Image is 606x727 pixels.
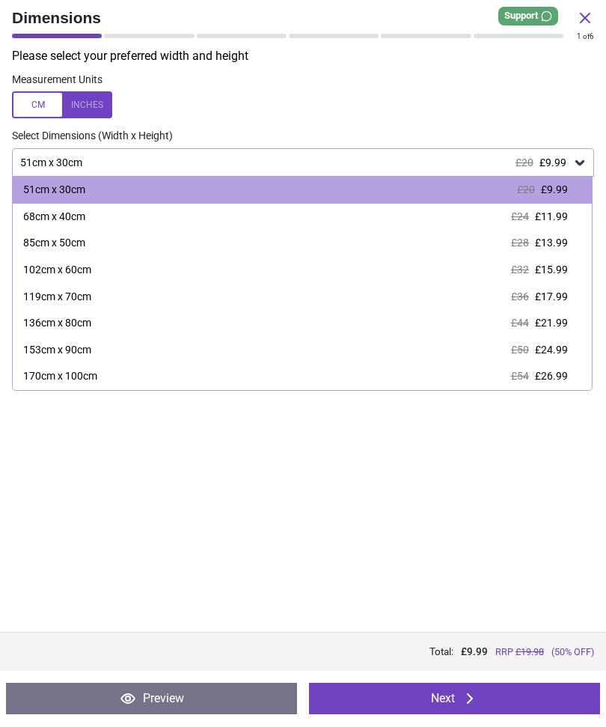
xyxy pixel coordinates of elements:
[535,344,568,356] span: £24.99
[19,157,572,170] div: 51cm x 30cm
[23,264,91,279] div: 102cm x 60cm
[23,183,85,198] div: 51cm x 30cm
[23,210,85,225] div: 68cm x 40cm
[511,264,529,276] span: £32
[535,291,568,303] span: £17.99
[495,646,544,660] span: RRP
[23,291,91,305] div: 119cm x 70cm
[577,32,594,43] div: of 6
[541,184,568,196] span: £9.99
[551,646,594,660] span: (50% OFF)
[12,73,102,88] label: Measurement Units
[461,645,488,660] span: £
[12,645,594,660] div: Total:
[535,237,568,249] span: £13.99
[467,646,488,658] span: 9.99
[535,264,568,276] span: £15.99
[511,291,529,303] span: £36
[511,211,529,223] span: £24
[515,157,533,169] span: £20
[511,237,529,249] span: £28
[511,344,529,356] span: £50
[577,33,581,41] span: 1
[12,49,606,65] p: Please select your preferred width and height
[23,237,85,252] div: 85cm x 50cm
[498,7,558,26] div: Support
[23,317,91,332] div: 136cm x 80cm
[539,157,566,169] span: £9.99
[515,647,544,658] span: £ 19.98
[511,371,529,383] span: £54
[535,317,568,329] span: £21.99
[517,184,535,196] span: £20
[23,370,97,385] div: 170cm x 100cm
[535,211,568,223] span: £11.99
[309,684,600,715] button: Next
[12,7,576,29] span: Dimensions
[535,371,568,383] span: £26.99
[6,684,297,715] button: Preview
[23,344,91,359] div: 153cm x 90cm
[511,317,529,329] span: £44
